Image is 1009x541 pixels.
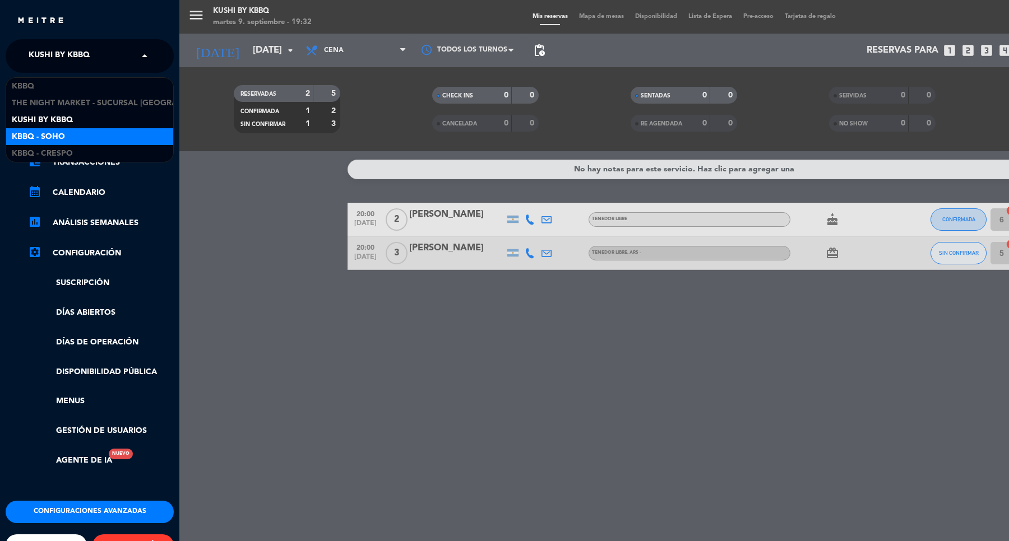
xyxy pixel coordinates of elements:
a: calendar_monthCalendario [28,186,174,199]
span: Kbbq - Soho [12,130,65,143]
a: Suscripción [28,277,174,290]
a: account_balance_walletTransacciones [28,156,174,169]
a: Configuración [28,246,174,260]
a: Agente de IANuevo [28,454,112,467]
i: settings_applications [28,245,41,259]
a: assessmentANÁLISIS SEMANALES [28,216,174,230]
a: Menus [28,395,174,408]
div: Nuevo [109,449,133,459]
img: MEITRE [17,17,64,25]
span: KBBQ [12,80,34,93]
span: Kushi by KBBQ [12,114,73,127]
i: calendar_month [28,185,41,198]
span: Kushi by KBBQ [29,44,90,68]
a: Días de Operación [28,336,174,349]
i: assessment [28,215,41,228]
a: Días abiertos [28,306,174,319]
span: pending_actions [533,44,546,57]
button: Configuraciones avanzadas [6,501,174,523]
span: The Night Market - Sucursal [GEOGRAPHIC_DATA] [12,97,223,110]
span: Kbbq - Crespo [12,147,73,160]
a: Disponibilidad pública [28,366,174,379]
a: Gestión de usuarios [28,425,174,437]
